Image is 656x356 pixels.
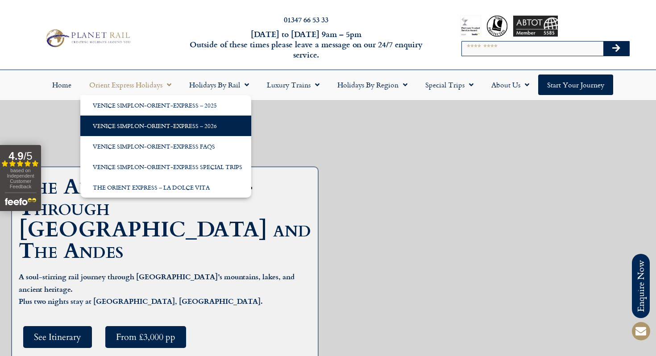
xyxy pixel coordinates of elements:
a: Venice Simplon-Orient-Express – 2026 [80,116,251,136]
img: Planet Rail Train Holidays Logo [42,27,132,49]
a: The Orient Express – La Dolce Vita [80,177,251,198]
a: Special Trips [416,75,482,95]
a: Home [43,75,80,95]
h1: The Andean Explorer - Through [GEOGRAPHIC_DATA] and The Andes [19,176,316,262]
a: Venice Simplon-Orient-Express Special Trips [80,157,251,177]
a: 01347 66 53 33 [284,14,328,25]
h6: [DATE] to [DATE] 9am – 5pm Outside of these times please leave a message on our 24/7 enquiry serv... [177,29,435,60]
a: Orient Express Holidays [80,75,180,95]
ul: Orient Express Holidays [80,95,251,198]
a: Holidays by Region [328,75,416,95]
a: Holidays by Rail [180,75,258,95]
nav: Menu [4,75,652,95]
strong: A soul-stirring rail journey through [GEOGRAPHIC_DATA]’s mountains, lakes, and ancient heritage. ... [19,271,295,306]
a: Luxury Trains [258,75,328,95]
a: Start your Journey [538,75,613,95]
span: See Itinerary [34,331,81,343]
a: About Us [482,75,538,95]
a: Venice Simplon-Orient-Express – 2025 [80,95,251,116]
a: See Itinerary [23,326,92,348]
span: From £3,000 pp [116,331,175,343]
a: Venice Simplon-Orient-Express FAQs [80,136,251,157]
button: Search [603,41,629,56]
a: From £3,000 pp [105,326,186,348]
